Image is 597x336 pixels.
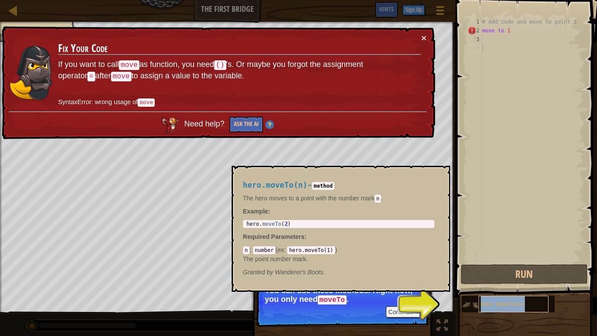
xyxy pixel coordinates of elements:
[312,182,334,190] code: method
[243,245,434,263] div: ( )
[250,246,253,253] span: :
[243,269,275,276] span: Granted by
[243,233,305,240] span: Required Parameters
[253,246,275,254] code: number
[375,195,381,203] code: n
[243,269,325,276] em: Wanderer's Boots.
[278,246,284,253] span: ex
[243,181,308,189] span: hero.moveTo(n)
[243,208,270,215] strong: :
[243,181,434,189] h4: -
[243,255,434,263] p: The point number mark.
[287,246,335,254] code: hero.moveTo(1)
[284,246,288,253] span: :
[243,246,250,254] code: n
[243,194,434,203] p: The hero moves to a point with the number mark .
[243,208,268,215] span: Example
[305,233,307,240] span: :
